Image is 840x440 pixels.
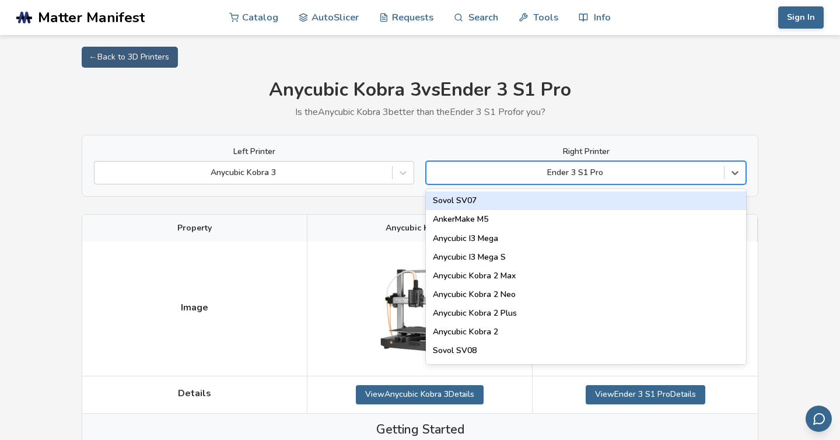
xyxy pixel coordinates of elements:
[82,47,178,68] a: ← Back to 3D Printers
[178,388,211,399] span: Details
[100,168,103,177] input: Anycubic Kobra 3
[426,191,746,210] div: Sovol SV07
[426,147,746,156] label: Right Printer
[356,385,484,404] a: ViewAnycubic Kobra 3Details
[432,168,435,177] input: Ender 3 S1 ProSovol SV07AnkerMake M5Anycubic I3 MegaAnycubic I3 Mega SAnycubic Kobra 2 MaxAnycubi...
[426,248,746,267] div: Anycubic I3 Mega S
[386,224,454,233] span: Anycubic Kobra 3
[806,406,832,432] button: Send feedback via email
[426,267,746,285] div: Anycubic Kobra 2 Max
[586,385,705,404] a: ViewEnder 3 S1 ProDetails
[426,229,746,248] div: Anycubic I3 Mega
[177,224,212,233] span: Property
[426,285,746,304] div: Anycubic Kobra 2 Neo
[426,304,746,323] div: Anycubic Kobra 2 Plus
[376,422,464,436] span: Getting Started
[181,302,208,313] span: Image
[778,6,824,29] button: Sign In
[94,147,414,156] label: Left Printer
[426,341,746,360] div: Sovol SV08
[426,210,746,229] div: AnkerMake M5
[82,107,758,117] p: Is the Anycubic Kobra 3 better than the Ender 3 S1 Pro for you?
[362,250,478,367] img: Anycubic Kobra 3
[82,79,758,101] h1: Anycubic Kobra 3 vs Ender 3 S1 Pro
[426,323,746,341] div: Anycubic Kobra 2
[38,9,145,26] span: Matter Manifest
[426,360,746,379] div: Creality Hi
